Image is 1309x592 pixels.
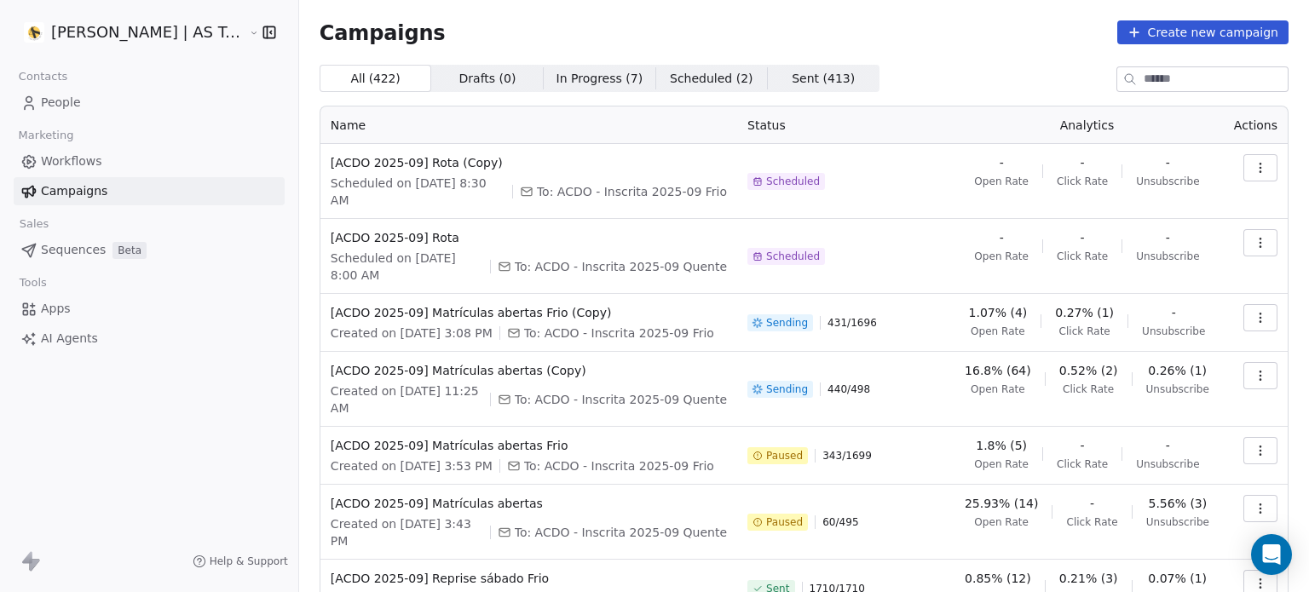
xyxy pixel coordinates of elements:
[14,295,285,323] a: Apps
[331,154,727,171] span: [ACDO 2025-09] Rota (Copy)
[12,270,54,296] span: Tools
[974,515,1029,529] span: Open Rate
[766,316,808,330] span: Sending
[670,70,753,88] span: Scheduled ( 2 )
[11,123,81,148] span: Marketing
[1081,437,1085,454] span: -
[1224,106,1288,144] th: Actions
[1055,304,1114,321] span: 0.27% (1)
[14,236,285,264] a: SequencesBeta
[1166,229,1170,246] span: -
[1059,362,1118,379] span: 0.52% (2)
[14,177,285,205] a: Campaigns
[792,70,855,88] span: Sent ( 413 )
[1057,250,1108,263] span: Click Rate
[515,524,727,541] span: To: ACDO - Inscrita 2025-09 Quente
[1146,515,1209,529] span: Unsubscribe
[331,362,727,379] span: [ACDO 2025-09] Matrículas abertas (Copy)
[12,211,56,237] span: Sales
[1081,154,1085,171] span: -
[1059,325,1110,338] span: Click Rate
[331,437,727,454] span: [ACDO 2025-09] Matrículas abertas Frio
[1136,175,1199,188] span: Unsubscribe
[974,250,1029,263] span: Open Rate
[1117,20,1289,44] button: Create new campaign
[1166,437,1170,454] span: -
[1166,154,1170,171] span: -
[41,182,107,200] span: Campaigns
[1146,382,1209,396] span: Unsubscribe
[1090,495,1094,512] span: -
[827,382,870,396] span: 440 / 498
[24,22,44,43] img: Logo%202022%20quad.jpg
[1142,325,1205,338] span: Unsubscribe
[41,94,81,112] span: People
[112,242,147,259] span: Beta
[1063,382,1114,396] span: Click Rate
[766,382,808,396] span: Sending
[766,449,803,463] span: Paused
[41,330,98,348] span: AI Agents
[193,555,288,568] a: Help & Support
[974,457,1029,471] span: Open Rate
[331,495,727,512] span: [ACDO 2025-09] Matrículas abertas
[524,325,714,342] span: To: ACDO - Inscrita 2025-09 Frio
[965,362,1031,379] span: 16.8% (64)
[965,495,1039,512] span: 25.93% (14)
[14,147,285,175] a: Workflows
[556,70,643,88] span: In Progress ( 7 )
[41,300,71,318] span: Apps
[515,258,727,275] span: To: ACDO - Inscrita 2025-09 Quente
[331,304,727,321] span: [ACDO 2025-09] Matrículas abertas Frio (Copy)
[331,570,727,587] span: [ACDO 2025-09] Reprise sábado Frio
[1251,534,1292,575] div: Open Intercom Messenger
[1148,495,1207,512] span: 5.56% (3)
[766,250,820,263] span: Scheduled
[1066,515,1117,529] span: Click Rate
[515,391,727,408] span: To: ACDO - Inscrita 2025-09 Quente
[1136,457,1199,471] span: Unsubscribe
[331,250,483,284] span: Scheduled on [DATE] 8:00 AM
[331,325,493,342] span: Created on [DATE] 3:08 PM
[766,515,803,529] span: Paused
[1000,154,1004,171] span: -
[41,241,106,259] span: Sequences
[1057,457,1108,471] span: Click Rate
[965,570,1031,587] span: 0.85% (12)
[14,325,285,353] a: AI Agents
[822,515,858,529] span: 60 / 495
[331,457,493,474] span: Created on [DATE] 3:53 PM
[320,20,446,44] span: Campaigns
[331,515,483,549] span: Created on [DATE] 3:43 PM
[950,106,1224,144] th: Analytics
[1000,229,1004,246] span: -
[537,183,727,200] span: To: ACDO - Inscrita 2025-09 Frio
[20,18,236,47] button: [PERSON_NAME] | AS Treinamentos
[737,106,950,144] th: Status
[1059,570,1118,587] span: 0.21% (3)
[331,229,727,246] span: [ACDO 2025-09] Rota
[14,89,285,117] a: People
[210,555,288,568] span: Help & Support
[1136,250,1199,263] span: Unsubscribe
[1148,570,1207,587] span: 0.07% (1)
[41,152,102,170] span: Workflows
[331,382,483,417] span: Created on [DATE] 11:25 AM
[331,175,505,209] span: Scheduled on [DATE] 8:30 AM
[822,449,872,463] span: 343 / 1699
[1081,229,1085,246] span: -
[976,437,1027,454] span: 1.8% (5)
[1172,304,1176,321] span: -
[969,304,1028,321] span: 1.07% (4)
[11,64,75,89] span: Contacts
[459,70,516,88] span: Drafts ( 0 )
[1148,362,1207,379] span: 0.26% (1)
[51,21,245,43] span: [PERSON_NAME] | AS Treinamentos
[971,325,1025,338] span: Open Rate
[974,175,1029,188] span: Open Rate
[320,106,737,144] th: Name
[971,382,1025,396] span: Open Rate
[766,175,820,188] span: Scheduled
[524,457,714,474] span: To: ACDO - Inscrita 2025-09 Frio
[827,316,877,330] span: 431 / 1696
